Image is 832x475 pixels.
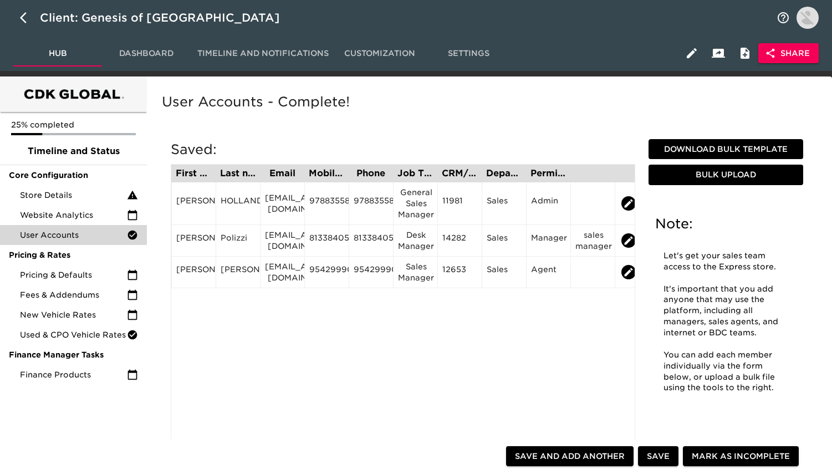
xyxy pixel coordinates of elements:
div: Agent [531,264,566,280]
button: Edit Hub [678,40,705,67]
img: Profile [797,7,819,29]
div: [EMAIL_ADDRESS][DOMAIN_NAME] [265,192,300,214]
span: Finance Products [20,369,127,380]
div: Sales [487,195,522,212]
span: Pricing & Rates [9,249,138,261]
div: 8133840575 [309,232,344,249]
div: Permission Set [530,169,566,178]
div: 12653 [442,264,477,280]
button: Internal Notes and Comments [732,40,758,67]
span: Save [647,450,670,463]
div: 11981 [442,195,477,212]
div: Client: Genesis of [GEOGRAPHIC_DATA] [40,9,295,27]
span: Save and Add Another [515,450,625,463]
span: Timeline and Status [9,145,138,158]
button: Client View [705,40,732,67]
div: First name [176,169,211,178]
div: 14282 [442,232,477,249]
div: Sales [487,264,522,280]
span: Share [767,47,810,60]
div: [PERSON_NAME] [176,232,211,249]
span: Website Analytics [20,210,127,221]
span: Hub [20,47,95,60]
span: Customization [342,47,417,60]
div: Polizzi [221,232,256,249]
div: [PERSON_NAME] [176,195,211,212]
div: 9788355899 [354,195,389,212]
p: You can add each member individually via the form below, or upload a bulk file using the tools to... [663,350,788,394]
h5: Saved: [171,141,635,159]
span: Used & CPO Vehicle Rates [20,329,127,340]
div: Department [486,169,522,178]
div: Sales [487,232,522,249]
div: General Sales Manager [398,187,433,220]
div: HOLLAND [221,195,256,212]
h5: Note: [655,215,797,233]
div: Sales Manager [398,261,433,283]
div: [EMAIL_ADDRESS][DOMAIN_NAME] [265,261,300,283]
button: edit [621,265,636,279]
span: Core Configuration [9,170,138,181]
div: 9542999056 [354,264,389,280]
div: Job Title [397,169,433,178]
span: Timeline and Notifications [197,47,329,60]
button: notifications [770,4,797,31]
button: Share [758,43,819,64]
span: New Vehicle Rates [20,309,127,320]
span: Mark as Incomplete [692,450,790,463]
p: It's important that you add anyone that may use the platform, including all managers, sales agent... [663,284,788,339]
span: User Accounts [20,229,127,241]
div: Manager [531,232,566,249]
div: CRM/User ID [442,169,477,178]
div: [EMAIL_ADDRESS][DOMAIN_NAME] [265,229,300,252]
button: edit [621,196,636,211]
div: 8133840575 [354,232,389,249]
button: edit [621,233,636,248]
h5: User Accounts - Complete! [162,93,812,111]
span: Dashboard [109,47,184,60]
div: [PERSON_NAME] [176,264,211,280]
div: [PERSON_NAME] [221,264,256,280]
button: Save and Add Another [506,446,634,467]
span: Store Details [20,190,127,201]
p: Let's get your sales team access to the Express store. [663,251,788,273]
p: 25% completed [11,119,136,130]
span: Finance Manager Tasks [9,349,138,360]
div: Mobile Phone [309,169,344,178]
div: Desk Manager [398,229,433,252]
span: Settings [431,47,506,60]
button: Mark as Incomplete [683,446,799,467]
div: Admin [531,195,566,212]
div: Phone [353,169,389,178]
div: sales manager [575,229,610,252]
button: Save [638,446,678,467]
span: Bulk Upload [653,168,799,182]
button: Bulk Upload [649,165,803,185]
span: Pricing & Defaults [20,269,127,280]
div: 9542999056 [309,264,344,280]
div: 9788355899 [309,195,344,212]
div: Last name [220,169,256,178]
span: Download Bulk Template [653,142,799,156]
div: Email [264,169,300,178]
button: Download Bulk Template [649,139,803,160]
span: Fees & Addendums [20,289,127,300]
